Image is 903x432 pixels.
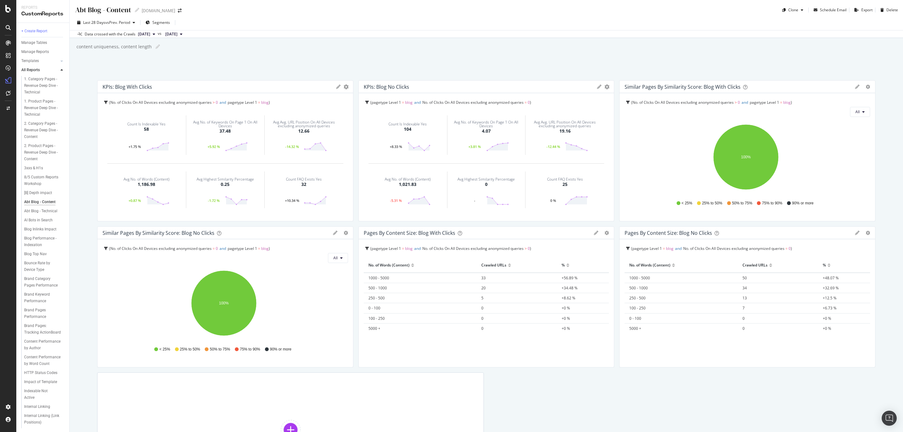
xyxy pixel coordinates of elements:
[742,275,747,281] span: 50
[422,246,524,251] span: No. of Clicks On All Devices excluding anonymized queries
[24,403,50,410] div: Internal Linking
[528,120,602,128] div: Avg Avg. URL Position On All Devices excluding anonymized queries
[783,100,791,105] span: blog
[732,201,752,206] span: 50% to 75%
[213,246,215,251] span: =
[24,120,65,140] a: 2. Category Pages - Revenue Deep Dive - Content
[402,100,404,105] span: =
[228,246,257,251] span: pagetype Level 1
[629,285,648,291] span: 500 - 1000
[219,246,226,251] span: and
[422,100,524,105] span: No. of Clicks On All Devices excluding anonymized queries
[702,201,722,206] span: 25% to 50%
[404,126,411,132] div: 104
[528,100,530,105] span: 0
[281,199,304,202] div: +10.34 %
[24,217,65,224] a: AI Bots in Search
[850,107,870,117] button: All
[364,84,409,90] div: KPIs: Blog No Clicks
[24,413,61,426] div: Internal Linking (Link Positions)
[24,276,61,289] div: Brand Category Pages Performance
[24,190,52,196] div: [B] Depth impact
[780,100,782,105] span: =
[605,85,610,89] div: gear
[333,255,338,261] span: All
[24,338,65,351] a: Content Performance by Author
[21,28,47,34] div: + Create Report
[372,246,401,251] span: pagetype Level 1
[24,276,65,289] a: Brand Category Pages Performance
[368,285,387,291] span: 500 - 1000
[24,413,65,426] a: Internal Linking (Link Positions)
[24,291,60,304] div: Brand Keyword Performance
[24,76,65,96] a: 1. Category Pages - Revenue Deep Dive - Technical
[619,80,875,221] div: Similar Pages By Similarity Score: Blog with ClicksgeargearNo. of Clicks On All Devices excluding...
[562,275,578,281] span: +56.89 %
[481,326,483,331] span: 0
[629,275,650,281] span: 1000 - 5000
[414,246,421,251] span: and
[762,201,782,206] span: 75% to 90%
[368,326,380,331] span: 5000 +
[629,260,670,270] div: No. of Words (Content)
[625,122,867,195] svg: A chart.
[24,379,57,385] div: Impact of Template
[24,98,62,118] div: 1. Product Pages - Revenue Deep Dive - Technical
[24,370,65,376] a: HTTP Status Codes
[163,30,185,38] button: [DATE]
[24,307,60,320] div: Brand Pages Performance
[547,177,583,181] div: Count FAQ Exists Yes
[270,347,292,352] span: 90% or more
[24,251,65,257] a: Blog Top Nav
[221,181,230,187] div: 0.25
[219,100,226,105] span: and
[24,388,65,401] a: Indexable Not Active
[202,199,225,202] div: -1.72 %
[103,268,345,341] div: A chart.
[384,145,408,148] div: +8.33 %
[481,316,483,321] span: 0
[886,7,898,13] div: Delete
[24,323,61,336] div: Brand Pages: Tracking ActionBoard
[105,20,130,25] span: vs Prev. Period
[861,7,873,13] div: Export
[788,7,798,13] div: Clone
[24,260,60,273] div: Bounce Rate by Device Type
[152,20,170,25] span: Segments
[328,253,348,263] button: All
[666,246,673,251] span: blog
[399,181,416,187] div: 1,021.83
[24,370,57,376] div: HTTP Status Codes
[21,58,39,64] div: Templates
[197,177,254,181] div: Avg Highest Similarity Percentage
[605,231,609,235] div: gear
[219,128,231,134] div: 37.48
[213,100,215,105] span: >
[21,58,59,64] a: Templates
[83,20,105,25] span: Last 28 Days
[675,246,682,251] span: and
[619,226,875,367] div: Pages By Content Size: Blog no Clicksgeargearpagetype Level 1 = blogandNo. of Clicks On All Devic...
[219,301,229,305] text: 100%
[138,31,150,37] span: 2025 Oct. 7th
[823,326,831,331] span: +0 %
[741,155,751,159] text: 100%
[463,145,486,148] div: +3.81 %
[24,190,65,196] a: [B] Depth impact
[629,326,641,331] span: 5000 +
[878,5,898,15] button: Delete
[180,347,200,352] span: 25% to 50%
[21,49,49,55] div: Manage Reports
[21,67,40,73] div: All Reports
[852,5,873,15] button: Export
[24,235,65,248] a: Blog Performance - Indexation
[823,305,837,311] span: +6.73 %
[142,8,175,14] div: [DOMAIN_NAME]
[742,305,745,311] span: 7
[24,76,62,96] div: 1. Category Pages - Revenue Deep Dive - Technical
[385,177,430,181] div: Avg No. of Words (Content)
[298,128,309,134] div: 12.66
[135,30,158,38] button: [DATE]
[24,379,65,385] a: Impact of Template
